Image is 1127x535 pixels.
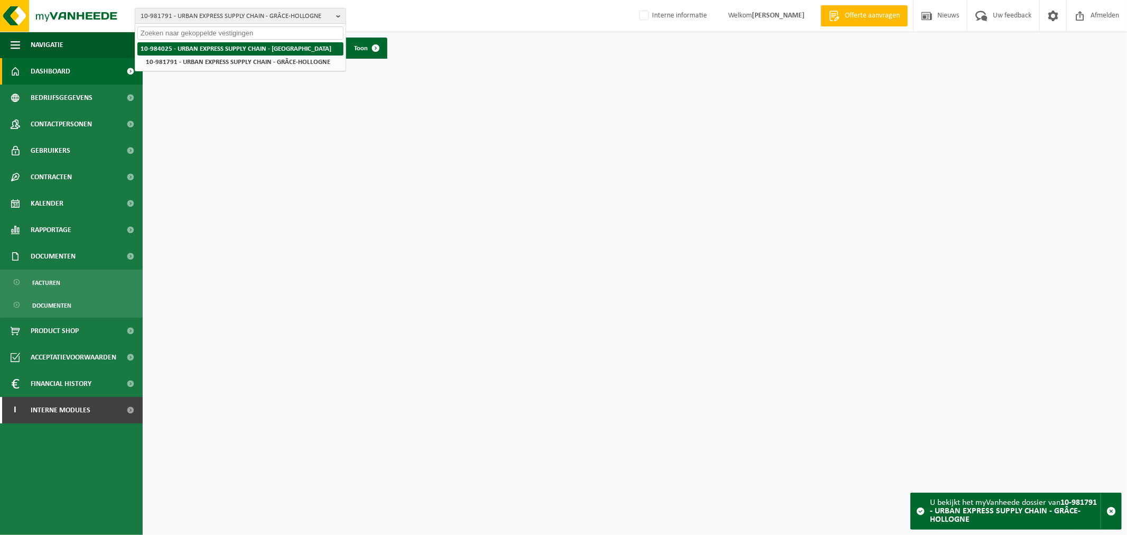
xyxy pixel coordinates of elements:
span: Interne modules [31,397,90,423]
span: Product Shop [31,318,79,344]
a: Offerte aanvragen [821,5,908,26]
span: Kalender [31,190,63,217]
strong: [PERSON_NAME] [752,12,805,20]
span: Toon [354,45,368,52]
span: 10-981791 - URBAN EXPRESS SUPPLY CHAIN - GRÂCE-HOLLOGNE [141,8,332,24]
span: Gebruikers [31,137,70,164]
span: Contactpersonen [31,111,92,137]
a: Documenten [3,295,140,315]
strong: 10-984025 - URBAN EXPRESS SUPPLY CHAIN - [GEOGRAPHIC_DATA] [141,45,331,52]
span: Acceptatievoorwaarden [31,344,116,371]
span: I [11,397,20,423]
span: Bedrijfsgegevens [31,85,92,111]
span: Navigatie [31,32,63,58]
span: Offerte aanvragen [842,11,902,21]
div: U bekijkt het myVanheede dossier van [930,493,1101,529]
span: Facturen [32,273,60,293]
span: Rapportage [31,217,71,243]
label: Interne informatie [637,8,707,24]
span: Documenten [31,243,76,270]
li: 10-981791 - URBAN EXPRESS SUPPLY CHAIN - GRÂCE-HOLLOGNE [143,56,343,69]
input: Zoeken naar gekoppelde vestigingen [137,26,343,40]
a: Facturen [3,272,140,292]
span: Dashboard [31,58,70,85]
a: Toon [346,38,386,59]
button: 10-981791 - URBAN EXPRESS SUPPLY CHAIN - GRÂCE-HOLLOGNE [135,8,346,24]
span: Documenten [32,296,71,316]
span: Financial History [31,371,91,397]
span: Contracten [31,164,72,190]
strong: 10-981791 - URBAN EXPRESS SUPPLY CHAIN - GRÂCE-HOLLOGNE [930,499,1097,524]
